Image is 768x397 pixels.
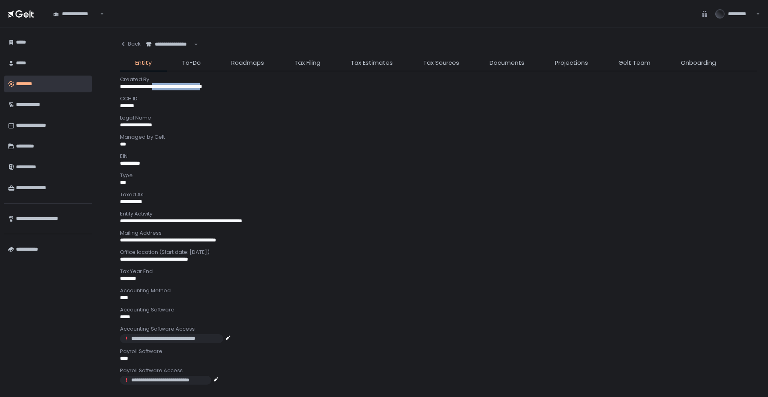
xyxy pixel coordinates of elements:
[120,210,757,217] div: Entity Activity
[120,76,757,83] div: Created By
[120,348,757,355] div: Payroll Software
[120,367,757,374] div: Payroll Software Access
[120,153,757,160] div: EIN
[120,172,757,179] div: Type
[120,114,757,122] div: Legal Name
[120,249,757,256] div: Office location (Start date: [DATE])
[490,58,524,68] span: Documents
[555,58,588,68] span: Projections
[120,191,757,198] div: Taxed As
[182,58,201,68] span: To-Do
[135,58,152,68] span: Entity
[120,306,757,313] div: Accounting Software
[618,58,650,68] span: Gelt Team
[294,58,320,68] span: Tax Filing
[120,287,757,294] div: Accounting Method
[120,268,757,275] div: Tax Year End
[48,6,104,22] div: Search for option
[231,58,264,68] span: Roadmaps
[120,325,757,333] div: Accounting Software Access
[351,58,393,68] span: Tax Estimates
[120,36,141,52] button: Back
[681,58,716,68] span: Onboarding
[120,40,141,48] div: Back
[120,134,757,141] div: Managed by Gelt
[423,58,459,68] span: Tax Sources
[120,229,757,237] div: Mailing Address
[141,36,198,53] div: Search for option
[120,95,757,102] div: CCH ID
